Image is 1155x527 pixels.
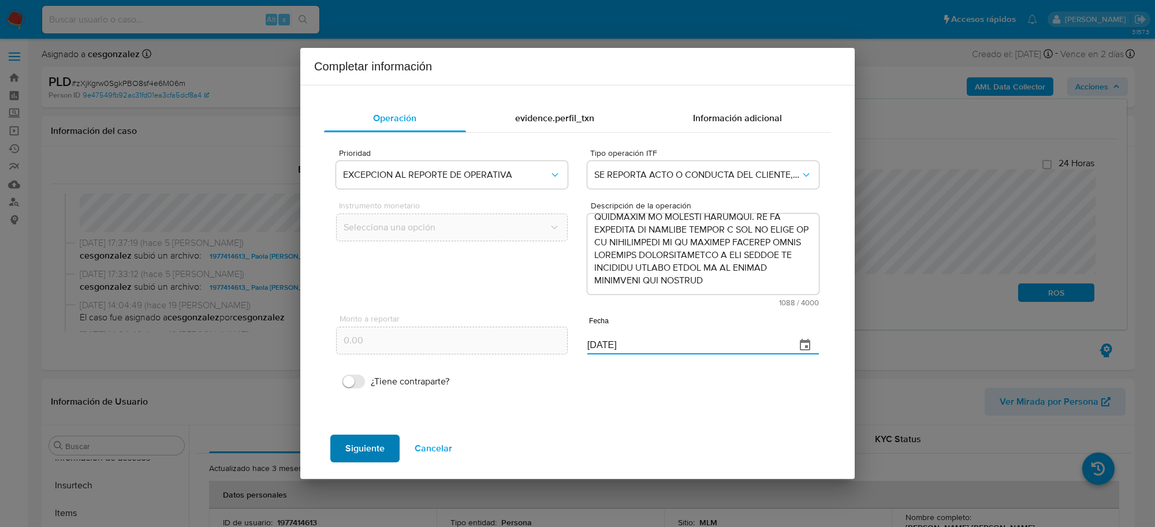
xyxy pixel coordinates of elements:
[344,222,549,233] span: Selecciona una opción
[342,375,365,388] input: ¿Tiene contraparte?
[371,376,449,387] span: ¿Tiene contraparte?
[345,436,385,461] span: Siguiente
[339,201,571,210] span: Instrumento monetario
[373,111,416,125] span: Operación
[340,315,571,323] span: Monto a reportar
[343,169,549,181] span: EXCEPCION AL REPORTE DE OPERATIVA
[693,111,782,125] span: Información adicional
[591,299,819,307] span: Máximo 4000 caracteres
[515,111,594,125] span: evidence.perfil_txn
[590,149,822,157] span: Tipo operación ITF
[415,436,452,461] span: Cancelar
[400,435,467,462] button: Cancelar
[587,161,819,189] button: SE REPORTA ACTO O CONDUCTA DEL CLIENTE, NO EXISTE OPERACION RELACIONADA A REPORTAR
[330,435,400,462] button: Siguiente
[324,104,831,132] div: complementary-information
[336,214,568,241] button: Selecciona una opción
[587,214,819,294] textarea: LOREMIP DOLOR SITAME CONSE ADIPISC ELITSE DO EIUSMOD 4402789035 T INCIDI UTLABO 49333147442996850...
[336,161,568,189] button: EXCEPCION AL REPORTE DE OPERATIVA
[339,149,571,157] span: Prioridad
[314,57,841,76] h2: Completar información
[594,169,800,181] span: SE REPORTA ACTO O CONDUCTA DEL CLIENTE, NO EXISTE OPERACION RELACIONADA A REPORTAR
[591,201,822,210] span: Descripción de la operación
[587,317,609,324] label: Fecha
